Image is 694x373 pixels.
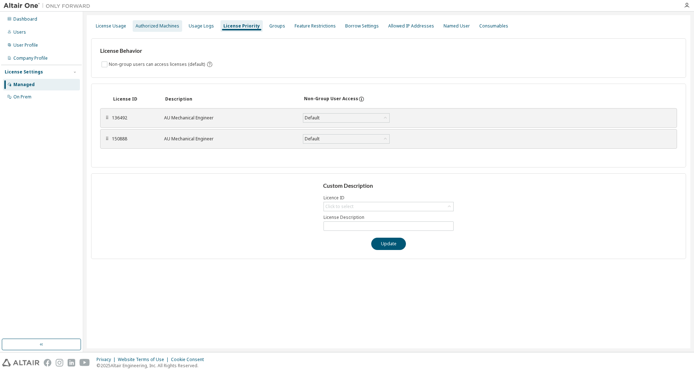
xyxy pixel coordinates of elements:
div: Default [304,114,321,122]
div: 136492 [112,115,155,121]
div: Default [303,114,389,122]
div: Privacy [97,357,118,363]
img: youtube.svg [80,359,90,366]
div: License Priority [223,23,260,29]
img: altair_logo.svg [2,359,39,366]
div: On Prem [13,94,31,100]
div: ⠿ [105,136,109,142]
div: Groups [269,23,285,29]
div: Non-Group User Access [304,96,358,102]
div: Default [304,135,321,143]
div: ⠿ [105,115,109,121]
img: instagram.svg [56,359,63,366]
div: 150888 [112,136,155,142]
div: User Profile [13,42,38,48]
div: Cookie Consent [171,357,208,363]
div: Consumables [479,23,508,29]
div: Users [13,29,26,35]
h3: Custom Description [323,182,454,190]
div: Allowed IP Addresses [388,23,434,29]
div: Click to select [324,202,453,211]
div: Click to select [325,204,354,209]
div: License Usage [96,23,126,29]
img: facebook.svg [44,359,51,366]
svg: By default any user not assigned to any group can access any license. Turn this setting off to di... [206,61,213,68]
div: AU Mechanical Engineer [164,136,294,142]
div: Description [165,96,295,102]
div: AU Mechanical Engineer [164,115,294,121]
img: linkedin.svg [68,359,75,366]
div: Usage Logs [189,23,214,29]
div: Company Profile [13,55,48,61]
label: License Description [324,215,454,220]
img: Altair One [4,2,94,9]
div: Dashboard [13,16,37,22]
div: Feature Restrictions [295,23,336,29]
p: © 2025 Altair Engineering, Inc. All Rights Reserved. [97,363,208,369]
div: Managed [13,82,35,88]
label: Non-group users can access licenses (default) [109,60,206,69]
div: Borrow Settings [345,23,379,29]
h3: License Behavior [100,47,212,55]
div: License ID [113,96,157,102]
div: License Settings [5,69,43,75]
div: Website Terms of Use [118,357,171,363]
div: Named User [444,23,470,29]
div: Authorized Machines [136,23,179,29]
button: Update [371,238,406,250]
div: Default [303,135,389,143]
label: Licence ID [324,195,454,201]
